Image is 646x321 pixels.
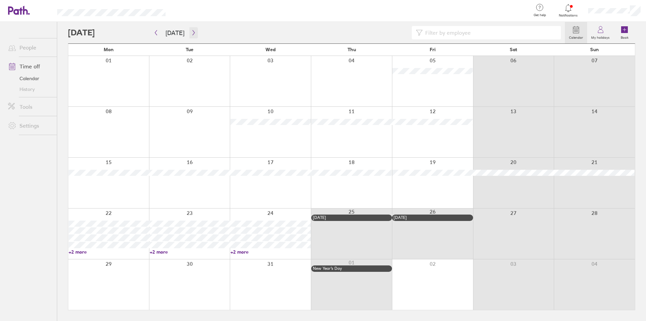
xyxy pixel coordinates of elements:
a: My holidays [587,22,614,43]
a: Calendar [3,73,57,84]
a: Time off [3,60,57,73]
a: Tools [3,100,57,114]
span: Wed [265,47,276,52]
span: Sun [590,47,599,52]
span: Get help [529,13,551,17]
label: Book [617,34,633,40]
button: [DATE] [160,27,190,38]
span: Notifications [558,13,579,18]
span: Mon [104,47,114,52]
span: Thu [348,47,356,52]
a: +2 more [69,249,149,255]
div: New Year’s Day [313,266,391,271]
a: Book [614,22,635,43]
span: Fri [430,47,436,52]
a: +2 more [230,249,311,255]
div: [DATE] [394,215,471,220]
label: My holidays [587,34,614,40]
input: Filter by employee [423,26,557,39]
a: History [3,84,57,95]
a: Notifications [558,3,579,18]
label: Calendar [565,34,587,40]
span: Tue [186,47,193,52]
div: [DATE] [313,215,391,220]
a: Calendar [565,22,587,43]
a: Settings [3,119,57,132]
a: People [3,41,57,54]
span: Sat [510,47,517,52]
a: +2 more [150,249,230,255]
